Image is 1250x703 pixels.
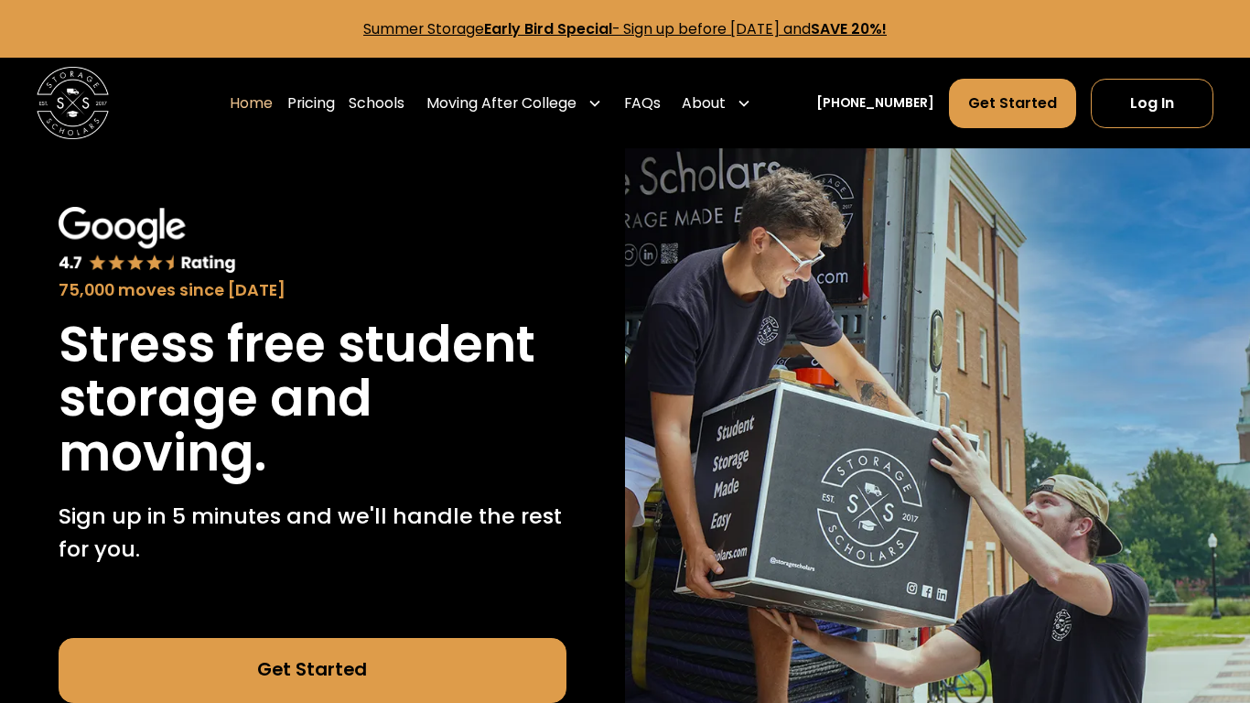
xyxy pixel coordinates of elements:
[674,78,759,128] div: About
[230,78,273,128] a: Home
[426,92,577,114] div: Moving After College
[59,638,566,703] a: Get Started
[624,78,661,128] a: FAQs
[59,278,566,303] div: 75,000 moves since [DATE]
[59,500,566,565] p: Sign up in 5 minutes and we'll handle the rest for you.
[811,18,887,39] strong: SAVE 20%!
[37,67,109,139] img: Storage Scholars main logo
[682,92,726,114] div: About
[1091,79,1214,127] a: Log In
[816,93,934,113] a: [PHONE_NUMBER]
[59,207,236,275] img: Google 4.7 star rating
[949,79,1076,127] a: Get Started
[287,78,335,128] a: Pricing
[349,78,404,128] a: Schools
[419,78,609,128] div: Moving After College
[59,318,566,482] h1: Stress free student storage and moving.
[363,18,887,39] a: Summer StorageEarly Bird Special- Sign up before [DATE] andSAVE 20%!
[37,67,109,139] a: home
[484,18,612,39] strong: Early Bird Special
